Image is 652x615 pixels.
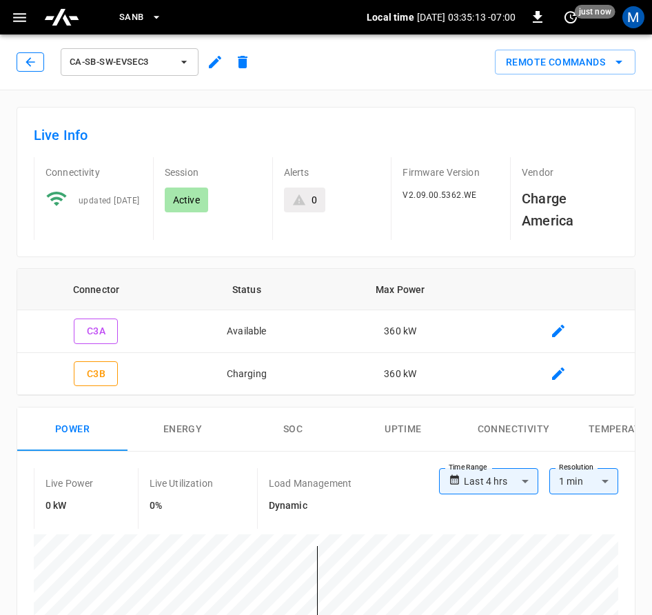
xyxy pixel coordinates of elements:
label: Resolution [559,462,593,473]
p: Session [165,165,261,179]
button: ca-sb-sw-evseC3 [61,48,198,76]
p: [DATE] 03:35:13 -07:00 [417,10,516,24]
td: Charging [175,353,318,396]
span: ca-sb-sw-evseC3 [70,54,172,70]
div: remote commands options [495,50,635,75]
span: just now [575,5,615,19]
td: 360 kW [318,310,482,353]
h6: Charge America [522,188,618,232]
p: Live Power [45,476,94,490]
p: Firmware Version [403,165,499,179]
span: SanB [119,10,144,26]
button: Energy [128,407,238,452]
p: Live Utilization [150,476,213,490]
span: updated [DATE] [79,196,140,205]
button: Uptime [348,407,458,452]
p: Local time [367,10,414,24]
p: Connectivity [45,165,142,179]
p: Vendor [522,165,618,179]
h6: Dynamic [269,498,352,514]
div: profile-icon [622,6,644,28]
button: set refresh interval [560,6,582,28]
p: Alerts [284,165,380,179]
div: 0 [312,193,317,207]
th: Status [175,269,318,310]
button: Remote Commands [495,50,635,75]
button: SOC [238,407,348,452]
div: Last 4 hrs [464,468,538,494]
td: 360 kW [318,353,482,396]
h6: 0% [150,498,213,514]
table: connector table [17,269,635,395]
button: Connectivity [458,407,569,452]
div: 1 min [549,468,618,494]
button: Power [17,407,128,452]
h6: Live Info [34,124,618,146]
p: Load Management [269,476,352,490]
button: C3A [74,319,118,344]
img: ampcontrol.io logo [43,4,80,30]
button: SanB [114,4,167,31]
th: Connector [17,269,175,310]
h6: 0 kW [45,498,94,514]
button: C3B [74,361,118,387]
p: Active [173,193,200,207]
th: Max Power [318,269,482,310]
span: V2.09.00.5362.WE [403,190,476,200]
td: Available [175,310,318,353]
label: Time Range [449,462,487,473]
